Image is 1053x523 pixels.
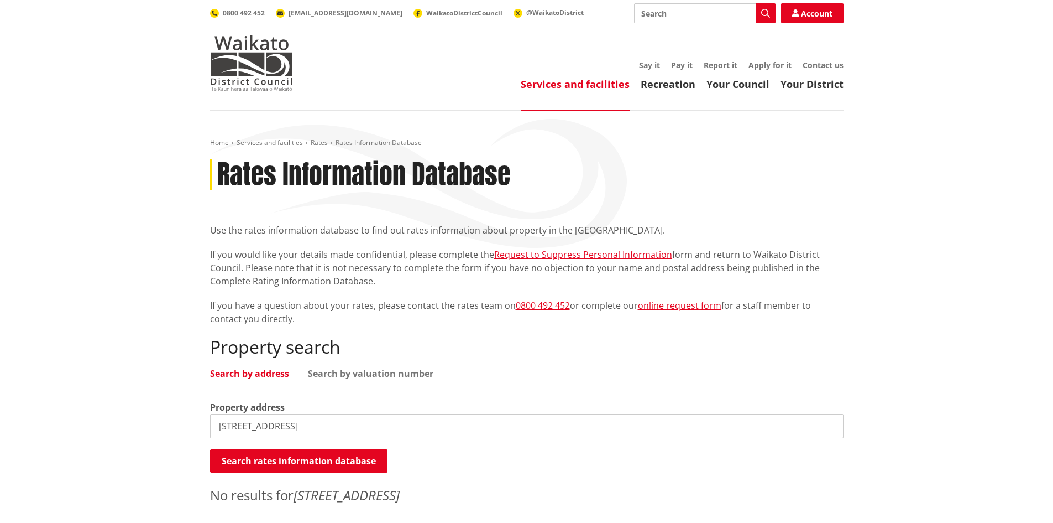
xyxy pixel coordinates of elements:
[294,486,400,504] em: [STREET_ADDRESS]
[210,336,844,358] h2: Property search
[639,60,660,70] a: Say it
[336,138,422,147] span: Rates Information Database
[706,77,769,91] a: Your Council
[803,60,844,70] a: Contact us
[426,8,502,18] span: WaikatoDistrictCouncil
[526,8,584,17] span: @WaikatoDistrict
[210,414,844,438] input: e.g. Duke Street NGARUAWAHIA
[210,485,844,505] p: No results for
[704,60,737,70] a: Report it
[780,77,844,91] a: Your District
[210,401,285,414] label: Property address
[634,3,776,23] input: Search input
[276,8,402,18] a: [EMAIL_ADDRESS][DOMAIN_NAME]
[413,8,502,18] a: WaikatoDistrictCouncil
[223,8,265,18] span: 0800 492 452
[210,449,387,473] button: Search rates information database
[748,60,792,70] a: Apply for it
[210,248,844,288] p: If you would like your details made confidential, please complete the form and return to Waikato ...
[210,138,844,148] nav: breadcrumb
[217,159,510,191] h1: Rates Information Database
[671,60,693,70] a: Pay it
[210,8,265,18] a: 0800 492 452
[237,138,303,147] a: Services and facilities
[210,138,229,147] a: Home
[514,8,584,17] a: @WaikatoDistrict
[516,299,570,312] a: 0800 492 452
[641,77,695,91] a: Recreation
[210,35,293,91] img: Waikato District Council - Te Kaunihera aa Takiwaa o Waikato
[638,299,721,312] a: online request form
[289,8,402,18] span: [EMAIL_ADDRESS][DOMAIN_NAME]
[311,138,328,147] a: Rates
[494,248,672,261] a: Request to Suppress Personal Information
[210,299,844,325] p: If you have a question about your rates, please contact the rates team on or complete our for a s...
[210,224,844,237] p: Use the rates information database to find out rates information about property in the [GEOGRAPHI...
[308,369,433,378] a: Search by valuation number
[210,369,289,378] a: Search by address
[521,77,630,91] a: Services and facilities
[781,3,844,23] a: Account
